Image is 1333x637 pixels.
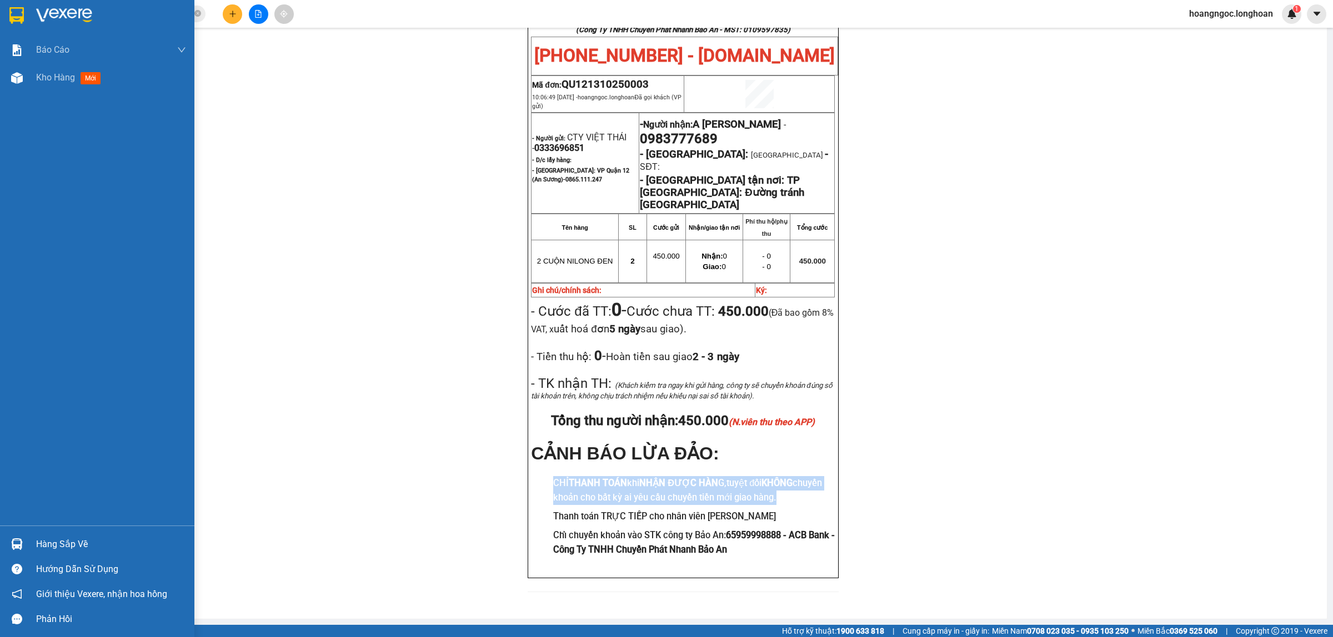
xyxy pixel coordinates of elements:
span: [GEOGRAPHIC_DATA] [751,151,823,159]
span: 0983777689 [640,131,718,146]
span: uất hoá đơn sau giao). [554,323,686,335]
span: ngày [717,351,739,363]
strong: 0 [612,299,622,320]
strong: (Công Ty TNHH Chuyển Phát Nhanh Bảo An - MST: 0109597835) [3,45,169,63]
span: 450.000 [799,257,826,265]
span: - [612,299,627,320]
span: aim [280,10,288,18]
strong: THANH TOÁN [569,478,627,488]
span: - TK nhận TH: [531,376,612,391]
strong: Ghi chú/chính sách: [532,286,602,295]
span: (Đã bao gồm 8% VAT, x [531,307,834,335]
h3: Chỉ chuyển khoản vào STK công ty Bảo An: [553,528,835,557]
div: Hàng sắp về [36,536,186,553]
span: - Cước đã TT: [531,304,626,319]
strong: Tên hàng [562,224,588,231]
strong: Giao: [703,262,721,271]
span: | [1226,625,1227,637]
strong: Nhận: [701,252,723,260]
button: caret-down [1307,4,1326,24]
strong: - Người gửi: [532,135,565,142]
span: hoangngoc.longhoan [1180,7,1282,21]
span: QU121310250003 [562,78,649,90]
span: Kho hàng [36,72,75,83]
span: CTY VIỆT THÁI - [532,132,627,153]
span: 1 [1295,5,1299,13]
span: 0 [701,252,727,260]
span: message [12,614,22,624]
strong: - [640,118,781,130]
strong: 65959998888 - ACB Bank - Công Ty TNHH Chuyển Phát Nhanh Bảo An [553,530,835,555]
strong: NHẬN ĐƯỢC HÀN [639,478,718,488]
button: aim [274,4,294,24]
span: Cung cấp máy in - giấy in: [903,625,989,637]
strong: BIÊN NHẬN VẬN CHUYỂN BẢO AN EXPRESS [6,16,167,42]
span: CẢNH BÁO LỪA ĐẢO: [531,443,719,463]
span: - [825,148,828,160]
img: warehouse-icon [11,538,23,550]
span: - [GEOGRAPHIC_DATA]: VP Quận 12 (An Sương)- [532,167,629,183]
span: close-circle [194,9,201,19]
strong: 5 ngày [609,323,640,335]
span: Tổng thu người nhận: [551,413,815,428]
span: [PHONE_NUMBER] - [DOMAIN_NAME] [534,45,835,66]
span: Hoàn tiền sau giao [606,351,739,363]
strong: KHÔNG [761,478,793,488]
span: down [177,46,186,54]
span: SĐT: [640,161,660,172]
span: notification [12,589,22,599]
span: 2 CUỘN NILONG ĐEN [537,257,613,265]
strong: Ký: [756,286,767,295]
strong: Nhận/giao tận nơi [689,224,740,231]
span: - 0 [762,252,771,260]
img: warehouse-icon [11,72,23,84]
h3: tuyệt đối chuyển khoản cho bất kỳ ai yêu cầu chuyển tiền mới giao hàng. [553,476,835,504]
span: 0333696851 [534,143,584,153]
span: - 0 [762,262,771,271]
span: Báo cáo [36,43,69,57]
strong: - [GEOGRAPHIC_DATA] tận nơi: [640,174,784,186]
span: hoangngoc.longhoan [532,94,681,110]
span: (Khách kiểm tra ngay khi gửi hàng, công ty sẽ chuyển khoản đúng số tài khoản trên, không chịu trá... [531,381,832,400]
span: plus [229,10,237,18]
span: [PHONE_NUMBER] - [DOMAIN_NAME] [7,66,167,108]
strong: Phí thu hộ/phụ thu [745,218,788,237]
span: Miền Bắc [1137,625,1217,637]
strong: 0369 525 060 [1170,626,1217,635]
span: - [781,119,786,130]
span: - Tiền thu hộ: [531,351,592,363]
span: close-circle [194,10,201,17]
span: mới [81,72,101,84]
span: 450.000 [653,252,679,260]
img: logo-vxr [9,7,24,24]
span: A [PERSON_NAME] [693,118,781,130]
strong: Cước gửi [653,224,679,231]
div: Phản hồi [36,611,186,628]
span: file-add [254,10,262,18]
button: file-add [249,4,268,24]
em: (N.viên thu theo APP) [729,417,815,427]
span: Mã đơn: [532,80,649,89]
span: | [893,625,894,637]
img: solution-icon [11,44,23,56]
span: 0 [703,262,725,271]
span: 10:06:49 [DATE] - [532,94,681,110]
span: Người nhận: [643,119,781,130]
span: ⚪️ [1131,629,1135,633]
span: CHỈ khi G, [553,478,726,488]
span: question-circle [12,564,22,574]
strong: 1900 633 818 [836,626,884,635]
strong: TP [GEOGRAPHIC_DATA]: Đường tránh [GEOGRAPHIC_DATA] [640,174,804,211]
img: icon-new-feature [1287,9,1297,19]
span: Hỗ trợ kỹ thuật: [782,625,884,637]
strong: 0708 023 035 - 0935 103 250 [1027,626,1129,635]
span: caret-down [1312,9,1322,19]
span: - [GEOGRAPHIC_DATA]: [640,148,748,160]
span: 0865.111.247 [565,176,602,183]
strong: - D/c lấy hàng: [532,156,572,164]
span: - [592,348,739,363]
span: 450.000 [678,413,815,428]
span: Miền Nam [992,625,1129,637]
h3: Thanh toán TRỰC TIẾP cho nhân viên [PERSON_NAME] [553,509,835,524]
button: plus [223,4,242,24]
